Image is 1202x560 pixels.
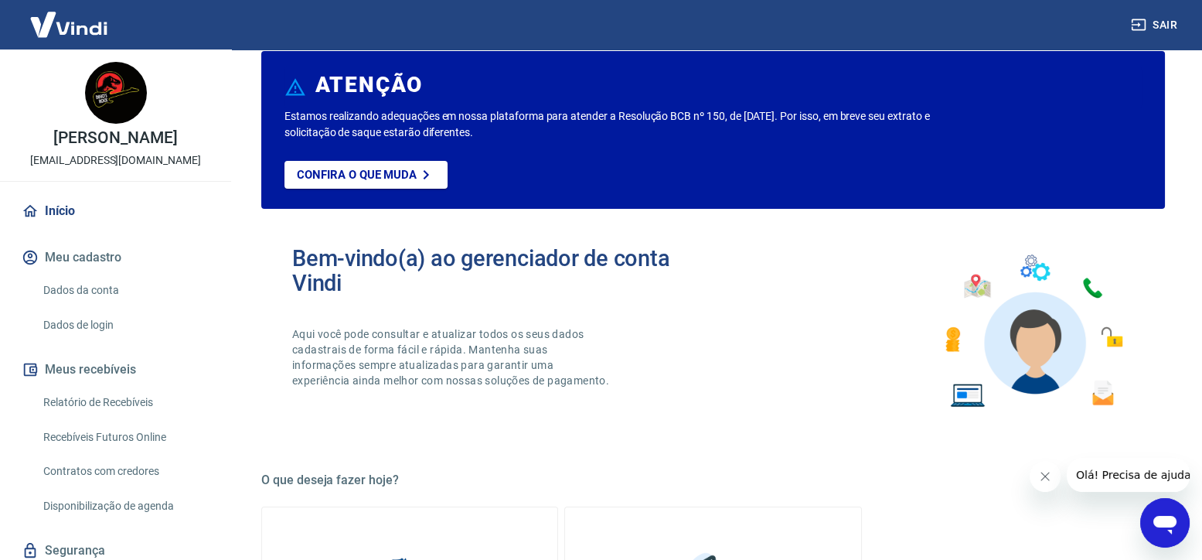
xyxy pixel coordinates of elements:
[292,326,612,388] p: Aqui você pode consultar e atualizar todos os seus dados cadastrais de forma fácil e rápida. Mant...
[261,473,1165,488] h5: O que deseja fazer hoje?
[85,62,147,124] img: abeb9e7f-a1a4-49f8-ac8e-5969809d8e06.jpeg
[931,246,1134,417] img: Imagem de um avatar masculino com diversos icones exemplificando as funcionalidades do gerenciado...
[19,1,119,48] img: Vindi
[37,387,213,418] a: Relatório de Recebíveis
[1140,498,1190,548] iframe: Botão para abrir a janela de mensagens
[1128,11,1183,39] button: Sair
[53,130,177,146] p: [PERSON_NAME]
[19,241,213,275] button: Meu cadastro
[297,168,417,182] p: Confira o que muda
[19,353,213,387] button: Meus recebíveis
[292,246,713,295] h2: Bem-vindo(a) ao gerenciador de conta Vindi
[1030,461,1061,492] iframe: Fechar mensagem
[37,422,213,453] a: Recebíveis Futuros Online
[1067,458,1190,492] iframe: Mensagem da empresa
[315,77,423,93] h6: ATENÇÃO
[9,11,130,23] span: Olá! Precisa de ajuda?
[19,194,213,228] a: Início
[37,456,213,487] a: Contratos com credores
[284,108,970,141] p: Estamos realizando adequações em nossa plataforma para atender a Resolução BCB nº 150, de [DATE]....
[37,490,213,522] a: Disponibilização de agenda
[284,161,448,189] a: Confira o que muda
[37,309,213,341] a: Dados de login
[37,275,213,306] a: Dados da conta
[30,152,201,169] p: [EMAIL_ADDRESS][DOMAIN_NAME]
